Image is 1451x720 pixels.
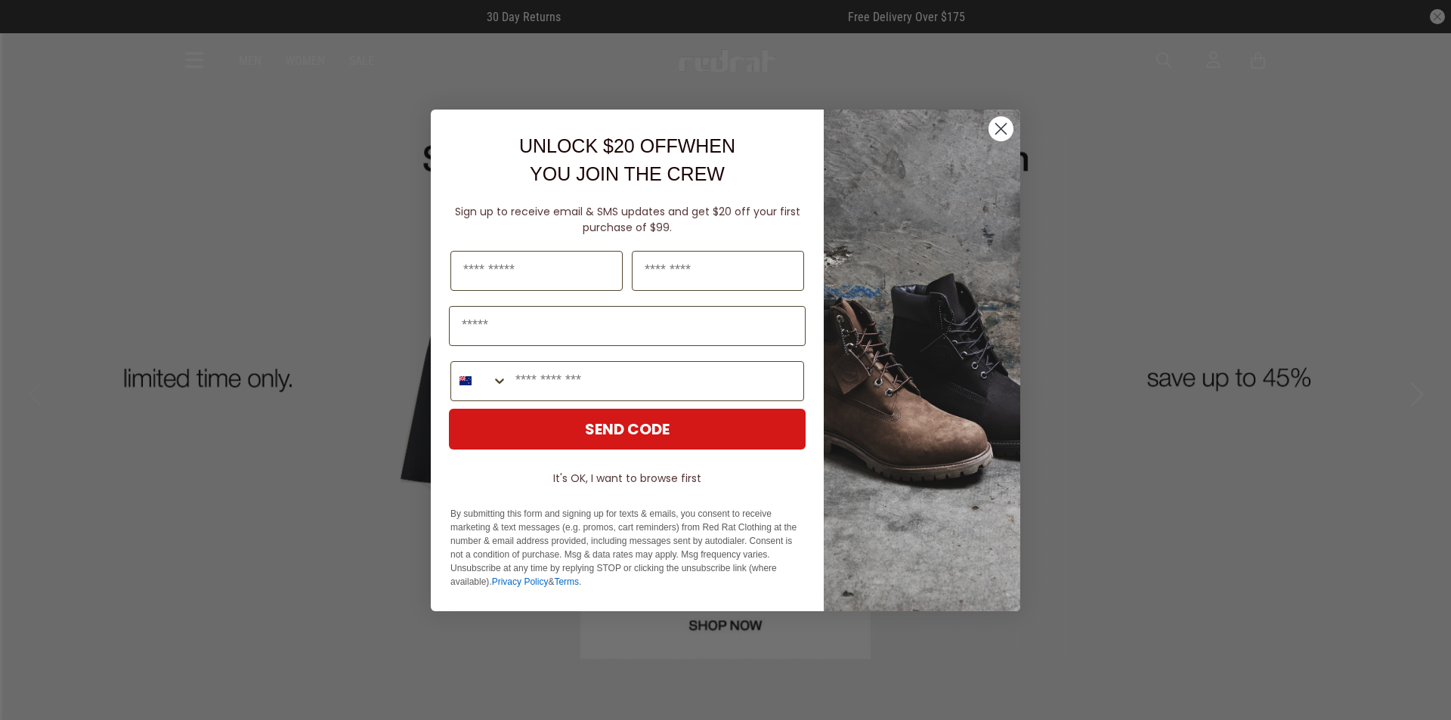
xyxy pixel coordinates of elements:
[455,204,800,235] span: Sign up to receive email & SMS updates and get $20 off your first purchase of $99.
[824,110,1020,611] img: f7662613-148e-4c88-9575-6c6b5b55a647.jpeg
[554,576,579,587] a: Terms
[12,6,57,51] button: Open LiveChat chat widget
[519,135,678,156] span: UNLOCK $20 OFF
[450,251,623,291] input: First Name
[449,409,806,450] button: SEND CODE
[988,116,1014,142] button: Close dialog
[451,362,508,400] button: Search Countries
[492,576,549,587] a: Privacy Policy
[678,135,735,156] span: WHEN
[449,465,806,492] button: It's OK, I want to browse first
[449,306,806,346] input: Email
[450,507,804,589] p: By submitting this form and signing up for texts & emails, you consent to receive marketing & tex...
[459,375,472,387] img: New Zealand
[530,163,725,184] span: YOU JOIN THE CREW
